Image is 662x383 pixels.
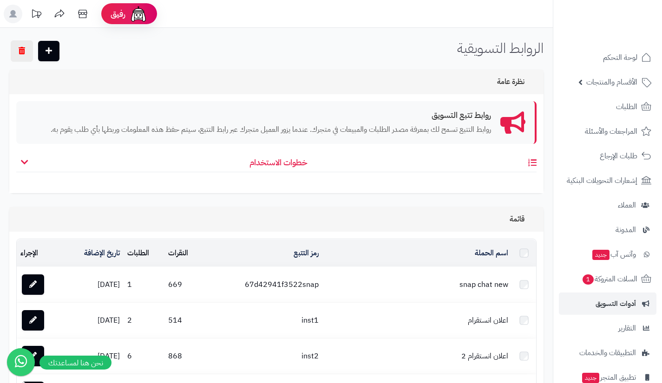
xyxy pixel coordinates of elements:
h4: روابط تتبع التسويق [26,110,491,120]
td: 669 [164,267,208,302]
span: إشعارات التحويلات البنكية [567,174,637,187]
td: اعلان انستقرام [322,303,512,338]
h4: خطوات الاستخدام [16,158,537,172]
a: أدوات التسويق [559,292,656,315]
td: inst1 [208,303,322,338]
img: ai-face.png [129,5,148,23]
span: جديد [592,250,610,260]
td: 2 [124,303,165,338]
a: التقارير [559,317,656,339]
a: المدونة [559,219,656,241]
span: طلبات الإرجاع [600,149,637,162]
h3: قائمة [510,215,534,224]
td: [DATE] [63,267,124,302]
td: اعلان انستقرام 2 [322,338,512,374]
a: لوحة التحكم [559,46,656,69]
a: الطلبات [559,96,656,118]
span: رفيق [111,8,125,19]
a: اسم الحملة [467,247,509,259]
a: رمز التتبع [294,247,319,259]
a: التطبيقات والخدمات [559,342,656,364]
span: المراجعات والأسئلة [585,125,637,138]
a: إشعارات التحويلات البنكية [559,169,656,192]
td: inst2 [208,338,322,374]
td: 1 [124,267,165,302]
span: التطبيقات والخدمات [579,346,636,359]
td: [DATE] [63,303,124,338]
a: المراجعات والأسئلة [559,120,656,143]
span: المدونة [616,223,636,236]
td: 868 [164,338,208,374]
span: الطلبات [616,100,637,113]
span: التقارير [618,322,636,335]
a: السلات المتروكة1 [559,268,656,290]
span: جديد [582,373,599,383]
td: الطلبات [124,240,165,266]
td: [DATE] [63,338,124,374]
a: العملاء [559,194,656,216]
td: 6 [124,338,165,374]
span: العملاء [618,199,636,212]
td: 514 [164,303,208,338]
h1: الروابط التسويقية [457,40,544,56]
span: 1 [583,274,594,285]
a: تاريخ الإضافة [84,247,120,259]
a: وآتس آبجديد [559,243,656,266]
a: طلبات الإرجاع [559,145,656,167]
span: الأقسام والمنتجات [586,76,637,89]
span: أدوات التسويق [596,297,636,310]
span: السلات المتروكة [582,273,637,286]
p: روابط التتبع تسمح لك بمعرفة مصدر الطلبات والمبيعات في متجرك. عندما يزور العميل متجرك عبر رابط الت... [26,124,491,135]
td: الإجراء [17,240,63,266]
span: لوحة التحكم [603,51,637,64]
td: snap chat new [322,267,512,302]
td: النقرات [164,240,208,266]
h3: نظرة عامة [497,78,534,86]
span: وآتس آب [591,248,636,261]
a: تحديثات المنصة [25,5,48,26]
td: 67d42941f3522snap [208,267,322,302]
